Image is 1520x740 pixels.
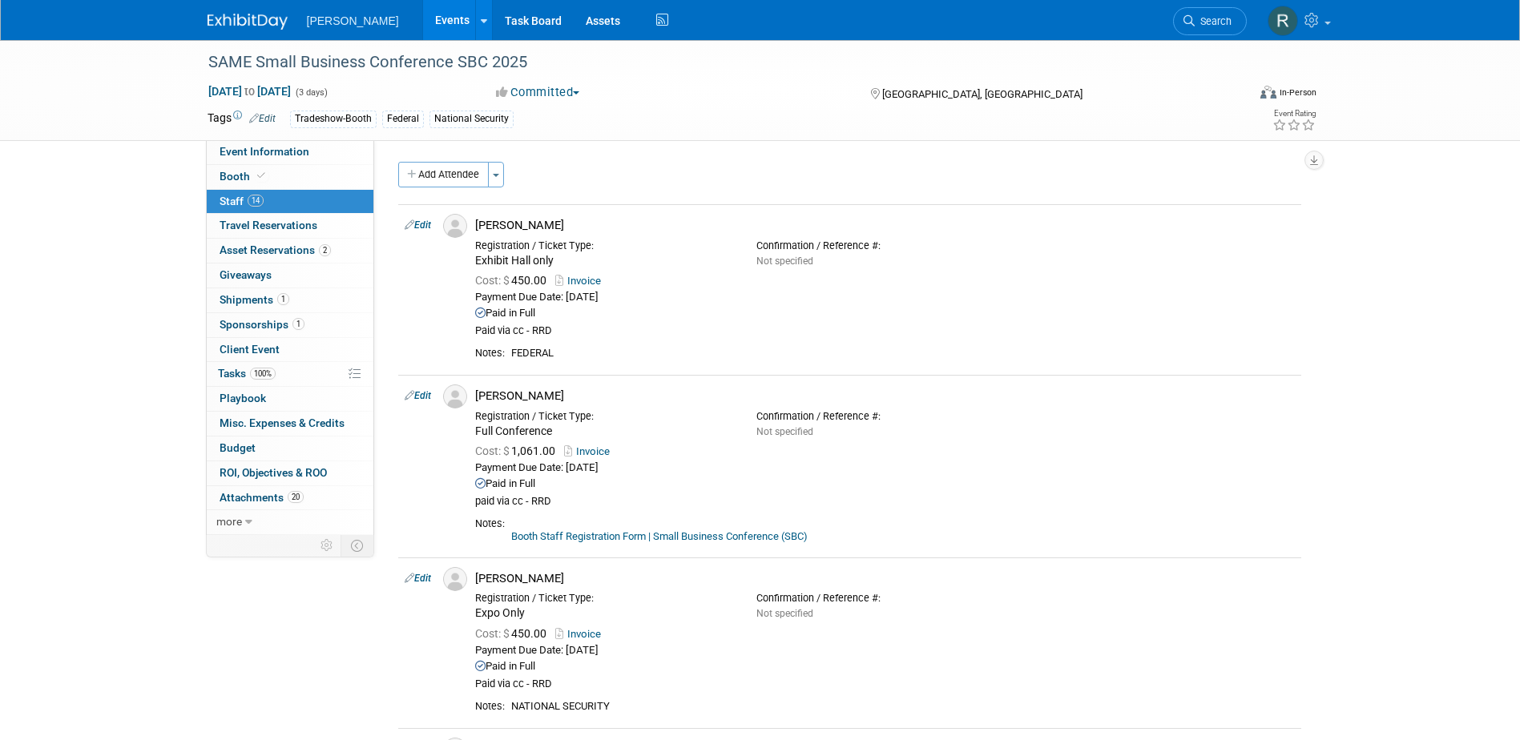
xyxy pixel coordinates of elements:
span: Playbook [220,392,266,404]
a: Edit [405,573,431,584]
a: Misc. Expenses & Credits [207,412,373,436]
div: Registration / Ticket Type: [475,592,732,605]
td: Toggle Event Tabs [341,535,373,556]
div: NATIONAL SECURITY [511,700,1295,714]
a: Edit [405,219,431,231]
a: Invoice [555,275,607,287]
div: In-Person [1279,86,1316,99]
span: Client Event [220,343,280,356]
div: Full Conference [475,424,732,439]
span: [DATE] [DATE] [208,84,292,99]
span: Search [1195,15,1232,27]
a: Giveaways [207,263,373,288]
span: Shipments [220,293,289,306]
div: Paid in Full [475,307,1295,320]
div: Notes: [475,347,505,360]
span: Tasks [218,367,276,380]
a: Edit [405,390,431,401]
a: Sponsorships1 [207,313,373,337]
div: Confirmation / Reference #: [756,239,1014,252]
div: Payment Due Date: [DATE] [475,461,1295,475]
span: Staff [220,195,264,207]
span: Asset Reservations [220,243,331,256]
span: Booth [220,170,268,183]
div: Expo Only [475,606,732,621]
span: Cost: $ [475,274,511,287]
span: 100% [250,368,276,380]
span: 450.00 [475,274,553,287]
div: [PERSON_NAME] [475,388,1295,404]
img: Associate-Profile-5.png [443,384,467,408]
span: 450.00 [475,627,553,640]
div: Confirmation / Reference #: [756,410,1014,423]
span: Cost: $ [475,627,511,640]
span: Not specified [756,255,813,267]
span: Attachments [220,491,304,504]
div: Confirmation / Reference #: [756,592,1014,605]
div: paid via cc - RRD [475,495,1295,509]
div: National Security [429,111,514,127]
div: [PERSON_NAME] [475,571,1295,586]
button: Committed [490,84,586,101]
span: Event Information [220,145,309,158]
div: Registration / Ticket Type: [475,239,732,252]
a: Staff14 [207,190,373,214]
a: ROI, Objectives & ROO [207,461,373,485]
span: Not specified [756,426,813,437]
span: ROI, Objectives & ROO [220,466,327,479]
div: Paid in Full [475,477,1295,491]
span: 2 [319,244,331,256]
div: Tradeshow-Booth [290,111,377,127]
a: Travel Reservations [207,214,373,238]
div: Paid via cc - RRD [475,324,1295,338]
div: Registration / Ticket Type: [475,410,732,423]
div: FEDERAL [511,347,1295,360]
div: Paid via cc - RRD [475,678,1295,691]
span: Giveaways [220,268,272,281]
div: Federal [382,111,424,127]
td: Tags [208,110,276,128]
td: Personalize Event Tab Strip [313,535,341,556]
div: Payment Due Date: [DATE] [475,644,1295,658]
span: to [242,85,257,98]
a: Client Event [207,338,373,362]
a: Event Information [207,140,373,164]
div: Event Format [1152,83,1317,107]
div: Event Rating [1272,110,1316,118]
div: Notes: [475,700,505,713]
i: Booth reservation complete [257,171,265,180]
img: ExhibitDay [208,14,288,30]
a: Booth Staff Registration Form | Small Business Conference (SBC) [511,530,808,542]
a: Budget [207,436,373,460]
span: [GEOGRAPHIC_DATA], [GEOGRAPHIC_DATA] [882,88,1083,100]
span: Travel Reservations [220,219,317,231]
span: 14 [248,195,264,207]
img: Rebecca Deis [1268,6,1298,36]
a: Invoice [555,628,607,640]
a: Playbook [207,387,373,411]
span: Sponsorships [220,318,304,331]
span: more [216,515,242,528]
a: Invoice [564,445,616,457]
span: Misc. Expenses & Credits [220,416,345,429]
a: Asset Reservations2 [207,239,373,263]
a: Edit [249,113,276,124]
button: Add Attendee [398,162,489,187]
img: Associate-Profile-5.png [443,567,467,591]
span: (3 days) [294,87,328,98]
span: 20 [288,491,304,503]
span: 1,061.00 [475,444,562,457]
img: Associate-Profile-5.png [443,214,467,238]
a: more [207,510,373,534]
span: Cost: $ [475,444,511,457]
span: Not specified [756,608,813,619]
a: Shipments1 [207,288,373,312]
div: [PERSON_NAME] [475,218,1295,233]
a: Tasks100% [207,362,373,386]
a: Booth [207,165,373,189]
div: Exhibit Hall only [475,254,732,268]
div: Paid in Full [475,660,1295,674]
img: Format-Inperson.png [1260,86,1276,99]
div: Payment Due Date: [DATE] [475,291,1295,304]
span: 1 [292,318,304,330]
